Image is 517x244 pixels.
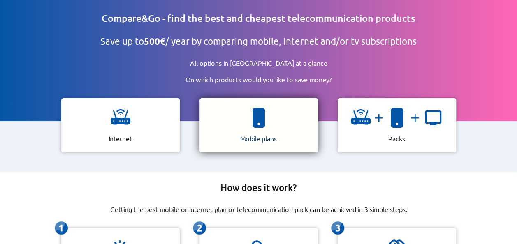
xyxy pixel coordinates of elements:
[220,182,297,193] h2: How does it work?
[111,108,130,128] img: icon representing a wifi
[55,98,186,152] a: icon representing a wifi Internet
[388,134,405,143] p: Packs
[159,75,358,83] p: On which products would you like to save money?
[331,221,344,235] img: icon representing the third-step
[371,111,387,124] img: and
[423,108,443,128] img: icon representing a tv
[240,134,277,143] p: Mobile plans
[249,108,269,128] img: icon representing a smartphone
[102,12,415,24] h1: Compare&Go - find the best and cheapest telecommunication products
[109,134,132,143] p: Internet
[407,111,423,124] img: and
[144,36,165,47] b: 500€
[193,98,325,152] a: icon representing a smartphone Mobile plans
[351,108,371,128] img: icon representing a wifi
[193,221,206,235] img: icon representing the second-step
[55,221,68,235] img: icon representing the first-step
[331,98,463,152] a: icon representing a wifiandicon representing a smartphoneandicon representing a tv Packs
[100,36,417,47] h2: Save up to / year by comparing mobile, internet and/or tv subscriptions
[110,205,407,213] p: Getting the best mobile or internet plan or telecommunication pack can be achieved in 3 simple st...
[164,59,354,67] p: All options in [GEOGRAPHIC_DATA] at a glance
[387,108,407,128] img: icon representing a smartphone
